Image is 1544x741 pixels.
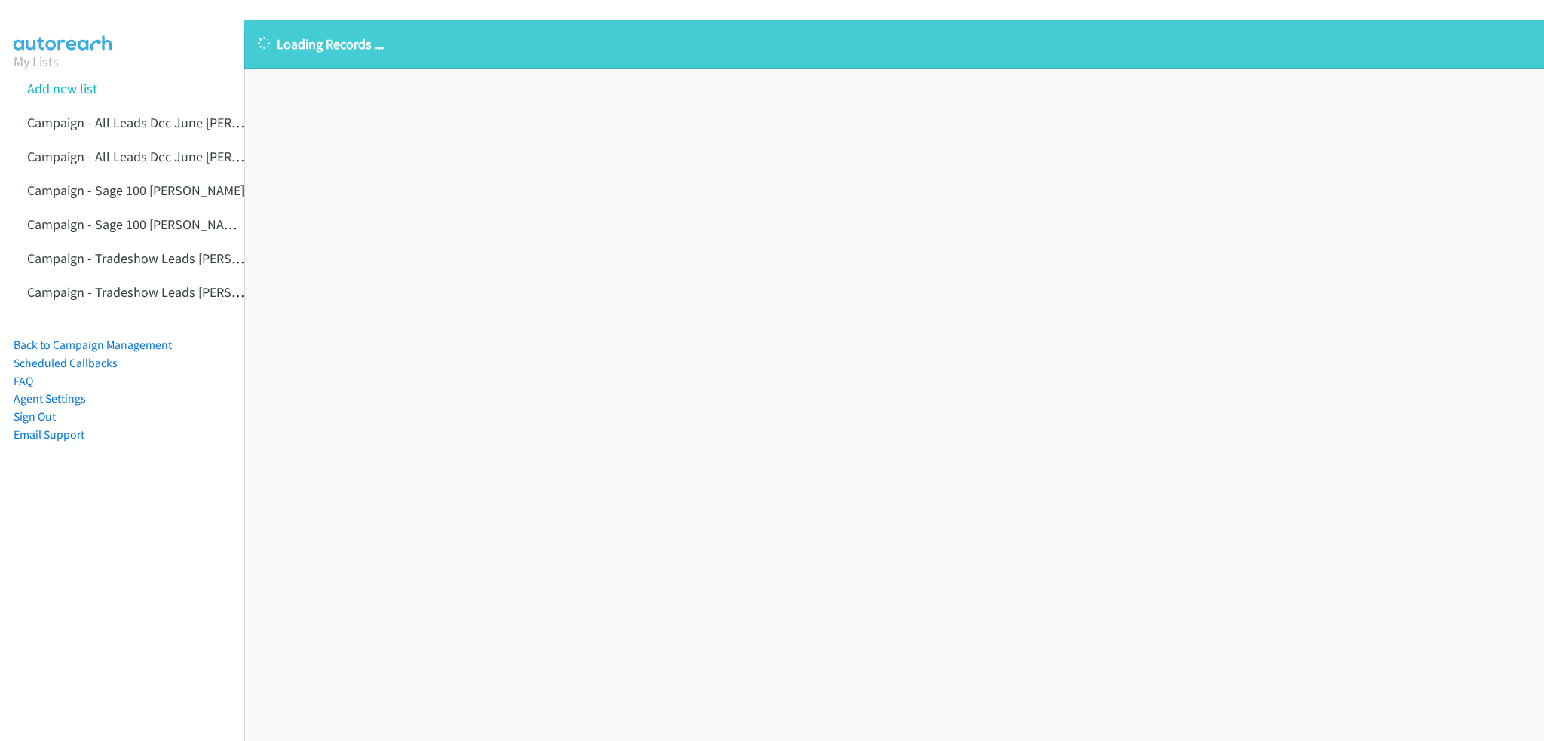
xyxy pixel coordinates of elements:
[14,391,86,406] a: Agent Settings
[14,53,59,70] a: My Lists
[27,80,97,97] a: Add new list
[27,250,293,267] a: Campaign - Tradeshow Leads [PERSON_NAME]
[14,409,56,424] a: Sign Out
[14,374,33,388] a: FAQ
[27,148,345,165] a: Campaign - All Leads Dec June [PERSON_NAME] Cloned
[14,356,118,370] a: Scheduled Callbacks
[27,182,244,199] a: Campaign - Sage 100 [PERSON_NAME]
[14,427,84,442] a: Email Support
[258,34,1530,54] p: Loading Records ...
[14,338,172,352] a: Back to Campaign Management
[27,114,301,131] a: Campaign - All Leads Dec June [PERSON_NAME]
[27,283,337,301] a: Campaign - Tradeshow Leads [PERSON_NAME] Cloned
[27,216,288,233] a: Campaign - Sage 100 [PERSON_NAME] Cloned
